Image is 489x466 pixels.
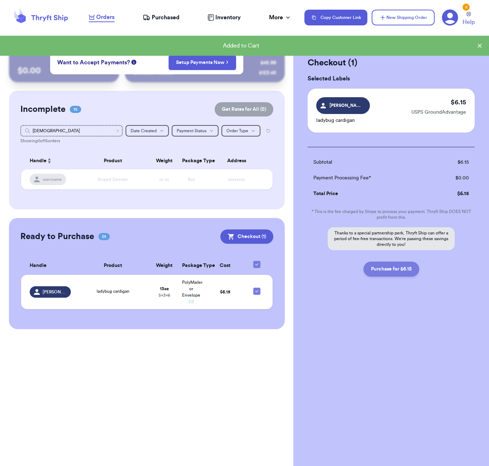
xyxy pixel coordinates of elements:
th: Address [205,152,273,169]
h2: Ready to Purchase [20,231,94,242]
div: $ 123.45 [259,69,276,76]
td: Subtotal [308,154,430,170]
a: Inventory [207,13,241,22]
span: Handle [30,157,47,165]
button: Date Created [126,125,169,137]
th: Cost [205,257,245,275]
button: Order Type [221,125,260,137]
td: Total Price [308,186,430,202]
div: Added to Cart [6,41,476,50]
span: xx oz [159,177,169,182]
span: Striped Sweater [97,177,128,182]
span: Inventory [215,13,241,22]
th: Product [75,152,151,169]
th: Weight [151,152,178,169]
button: Get Rates for All (0) [215,102,273,116]
span: PolyMailer or Envelope ✉️ [182,280,202,304]
span: $ 6.15 [220,290,230,294]
div: 2 [463,4,470,11]
span: Purchased [152,13,180,22]
span: 15 [70,106,81,113]
h3: Selected Labels [308,74,475,83]
th: Weight [151,257,178,275]
button: Purchase for $6.15 [363,262,419,277]
td: $ 0.00 [430,170,475,186]
button: Checkout (1) [220,229,273,244]
p: $ 6.15 [451,97,466,107]
div: More [269,13,292,22]
th: Product [75,257,151,275]
span: [PERSON_NAME].wilson18 [43,289,67,295]
button: Reset all filters [263,125,273,137]
button: Clear search [116,129,120,133]
p: ladybug cardigan [316,117,370,124]
button: Setup Payments Now [168,55,236,70]
button: New Shipping Order [372,10,435,25]
span: Help [463,18,475,26]
strong: 13 oz [160,287,169,291]
p: USPS GroundAdvantage [411,109,466,116]
p: $ 0.00 [18,65,111,76]
span: Orders [96,13,114,21]
h2: Checkout ( 1 ) [308,57,475,69]
button: Sort ascending [47,157,52,165]
td: $ 6.15 [430,154,475,170]
td: $ 6.15 [430,186,475,202]
span: ladybug cardigan [97,289,129,293]
span: Payment Status [177,129,206,133]
div: $ 45.99 [260,59,276,66]
span: Order Type [226,129,248,133]
span: Date Created [131,129,157,133]
th: Package Type [178,257,205,275]
button: Payment Status [172,125,219,137]
a: 2 [442,9,458,26]
span: 5 x 3 x 6 [158,293,170,297]
span: Box [188,177,195,182]
button: Copy Customer Link [304,10,367,25]
input: Search [20,125,123,137]
span: username [43,177,62,182]
p: * This is the fee charged by Stripe to process your payment. Thryft Ship DOES NOT profit from this. [308,209,475,220]
span: Want to Accept Payments? [57,58,130,67]
div: Showing 0 of 15 orders [20,138,273,144]
a: Setup Payments Now [176,59,229,66]
a: Orders [89,13,114,22]
span: 01 [98,233,110,240]
a: Purchased [143,13,180,22]
span: [PERSON_NAME].wilson18 [329,102,363,109]
td: Payment Processing Fee* [308,170,430,186]
a: Help [463,12,475,26]
th: Package Type [178,152,205,169]
p: Thanks to a special partnership perk, Thryft Ship can offer a period of fee-free transactions. We... [328,227,455,250]
h2: Incomplete [20,104,65,115]
span: xxxxxxxx [228,177,245,182]
span: Handle [30,262,47,269]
